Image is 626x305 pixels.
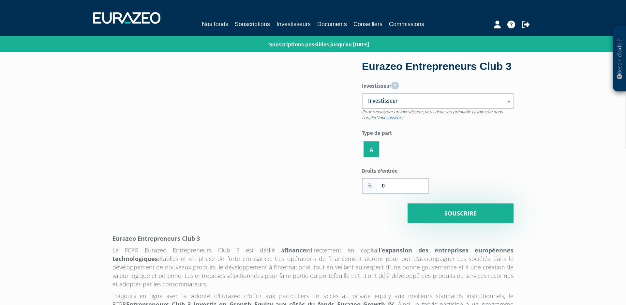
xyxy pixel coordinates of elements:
[377,179,428,193] input: Frais d'entrée
[389,20,424,29] a: Commissions
[376,115,405,120] a: "Investisseurs"
[353,20,382,29] a: Conseillers
[362,109,503,121] span: Pour renseigner un investisseur, vous devez au préalable l'avoir créé dans l'onglet
[362,165,438,175] label: Droits d'entrée
[362,127,514,137] label: Type de part
[112,246,514,263] strong: l’expansion des entreprises européennes technologiques
[362,79,514,90] label: Investisseur
[112,234,200,242] strong: Eurazeo Entrepreneurs Club 3
[364,141,379,157] label: A
[276,20,311,29] a: Investisseurs
[112,246,514,288] p: Le FCPR Eurazeo Entrepreneurs Club 3 est dédié à directement en capital établies et en phase de f...
[93,12,160,24] img: 1732889491-logotype_eurazeo_blanc_rvb.png
[250,38,369,49] p: Souscriptions possibles jusqu’au [DATE]
[112,62,343,192] iframe: Eurazeo Entrepreneurs Club 3
[317,20,347,29] a: Documents
[616,30,623,88] p: Besoin d'aide ?
[408,203,514,224] input: Souscrire
[284,246,309,254] strong: financer
[368,97,499,105] span: Investisseur
[202,20,228,30] a: Nos fonds
[362,59,514,74] div: Eurazeo Entrepreneurs Club 3
[235,20,270,29] a: Souscriptions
